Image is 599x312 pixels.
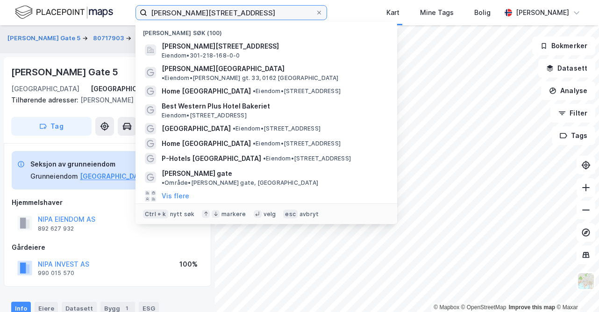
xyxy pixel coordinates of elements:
div: nytt søk [170,210,195,218]
a: Improve this map [509,304,555,311]
span: Eiendom • [STREET_ADDRESS] [253,87,341,95]
div: Seksjon av grunneiendom [30,159,179,170]
span: • [263,155,266,162]
div: Bolig [474,7,491,18]
span: Eiendom • [STREET_ADDRESS] [233,125,321,132]
div: markere [221,210,246,218]
div: Gårdeiere [12,242,203,253]
span: Eiendom • [STREET_ADDRESS] [253,140,341,147]
div: [PERSON_NAME] Gate 5 [11,65,120,80]
img: logo.f888ab2527a4732fd821a326f86c7f29.svg [15,4,113,21]
span: Eiendom • [STREET_ADDRESS] [263,155,351,162]
div: Grunneiendom [30,171,78,182]
span: Eiendom • [PERSON_NAME] gt. 33, 0162 [GEOGRAPHIC_DATA] [162,74,339,82]
div: [PERSON_NAME] [516,7,569,18]
span: Eiendom • [STREET_ADDRESS] [162,112,247,119]
div: avbryt [299,210,319,218]
span: Best Western Plus Hotel Bakeriet [162,101,386,112]
a: OpenStreetMap [461,304,506,311]
button: [PERSON_NAME] Gate 5 [7,34,82,43]
button: [GEOGRAPHIC_DATA], 218/168 [80,171,179,182]
div: Mine Tags [420,7,454,18]
div: Ctrl + k [143,210,168,219]
div: Kontrollprogram for chat [552,267,599,312]
iframe: Chat Widget [552,267,599,312]
button: Vis flere [162,190,189,202]
button: 80717903 [93,34,126,43]
div: [PERSON_NAME] Gate 7 [11,94,196,106]
div: esc [283,210,298,219]
div: [PERSON_NAME] søk (100) [135,22,397,39]
button: Tags [552,126,595,145]
span: • [162,179,164,186]
div: [GEOGRAPHIC_DATA] [11,83,79,94]
span: • [233,125,235,132]
span: Eiendom • 301-218-168-0-0 [162,52,240,59]
div: [GEOGRAPHIC_DATA], 218/168/0/2 [91,83,204,94]
span: Home [GEOGRAPHIC_DATA] [162,138,251,149]
button: Bokmerker [532,36,595,55]
span: [PERSON_NAME] gate [162,168,232,179]
div: 990 015 570 [38,269,74,277]
span: [PERSON_NAME][GEOGRAPHIC_DATA] [162,63,285,74]
div: 892 627 932 [38,225,74,232]
div: Hjemmelshaver [12,197,203,208]
button: Analyse [541,81,595,100]
span: Home [GEOGRAPHIC_DATA] [162,86,251,97]
div: velg [264,210,276,218]
span: [GEOGRAPHIC_DATA] [162,123,231,134]
span: • [162,74,164,81]
span: Tilhørende adresser: [11,96,80,104]
span: [PERSON_NAME][STREET_ADDRESS] [162,41,386,52]
div: Kart [386,7,399,18]
button: Filter [550,104,595,123]
button: Tag [11,117,92,136]
span: • [253,87,256,94]
button: Datasett [538,59,595,78]
span: • [253,140,256,147]
span: Område • [PERSON_NAME] gate, [GEOGRAPHIC_DATA] [162,179,318,187]
span: P-Hotels [GEOGRAPHIC_DATA] [162,153,261,164]
a: Mapbox [434,304,459,311]
div: 100% [179,259,198,270]
input: Søk på adresse, matrikkel, gårdeiere, leietakere eller personer [147,6,315,20]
